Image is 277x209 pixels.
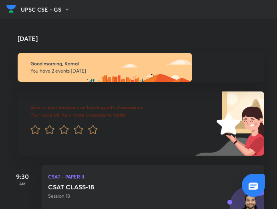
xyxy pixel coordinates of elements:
[6,181,38,186] p: AM
[18,53,192,82] img: morning
[48,172,240,181] p: CSAT - Paper II
[189,91,264,156] img: feedback_image
[21,4,75,16] button: UPSC CSE - GS
[30,104,195,110] h6: Give us your feedback on learning with Unacademy
[18,35,272,42] h4: [DATE]
[48,183,148,191] h5: CSAT CLASS-18
[30,112,195,118] p: Your word will help make Unacademy better
[6,3,16,15] img: Company Logo
[6,3,16,17] a: Company Logo
[48,193,240,200] p: Session 18
[6,172,38,181] h5: 9:30
[30,61,251,67] h6: Good morning, Komal
[30,68,251,74] p: You have 2 events [DATE]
